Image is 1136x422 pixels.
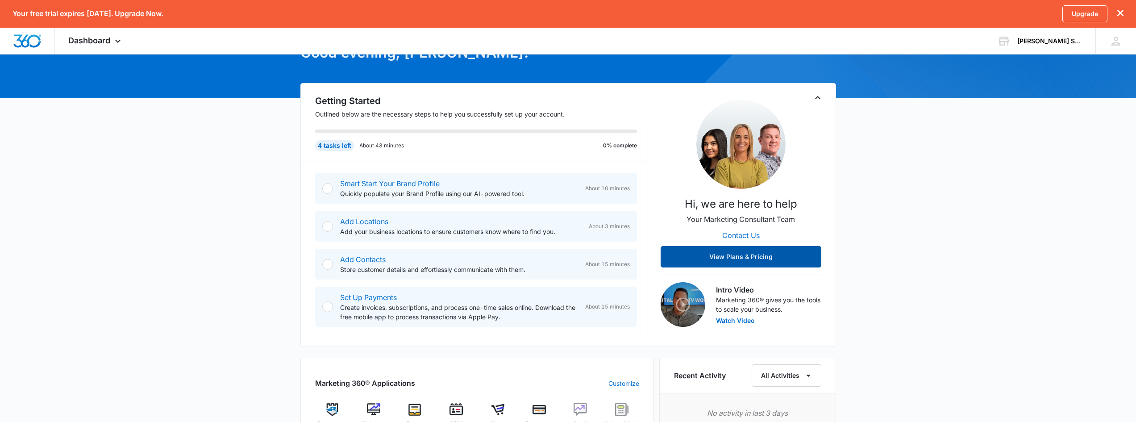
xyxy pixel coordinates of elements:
span: About 10 minutes [585,184,630,192]
p: Your Marketing Consultant Team [687,214,795,225]
button: Toggle Collapse [812,92,823,103]
span: About 3 minutes [589,222,630,230]
p: Your free trial expires [DATE]. Upgrade Now. [12,9,163,18]
div: Dashboard [55,28,137,54]
p: Marketing 360® gives you the tools to scale your business. [716,295,821,314]
button: dismiss this dialog [1117,9,1124,18]
h2: Getting Started [315,94,648,108]
button: View Plans & Pricing [661,246,821,267]
img: Intro Video [661,282,705,327]
a: Smart Start Your Brand Profile [340,179,440,188]
p: About 43 minutes [359,142,404,150]
a: Customize [608,379,639,388]
p: Quickly populate your Brand Profile using our AI-powered tool. [340,189,578,198]
span: About 15 minutes [585,303,630,311]
a: Add Locations [340,217,388,226]
p: Outlined below are the necessary steps to help you successfully set up your account. [315,109,648,119]
p: 0% complete [603,142,637,150]
a: Set Up Payments [340,293,397,302]
button: Contact Us [713,225,769,246]
a: Upgrade [1062,5,1107,22]
p: Hi, we are here to help [685,196,797,212]
p: No activity in last 3 days [674,408,821,418]
p: Add your business locations to ensure customers know where to find you. [340,227,582,236]
button: All Activities [752,364,821,387]
p: Store customer details and effortlessly communicate with them. [340,265,578,274]
h2: Marketing 360® Applications [315,378,415,389]
span: Dashboard [68,36,110,45]
button: Watch Video [716,318,755,324]
div: account name [1017,38,1082,45]
a: Add Contacts [340,255,386,264]
span: About 15 minutes [585,260,630,268]
p: Create invoices, subscriptions, and process one-time sales online. Download the free mobile app t... [340,303,578,322]
h3: Intro Video [716,284,821,295]
div: 4 tasks left [315,140,354,151]
h6: Recent Activity [674,370,726,381]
